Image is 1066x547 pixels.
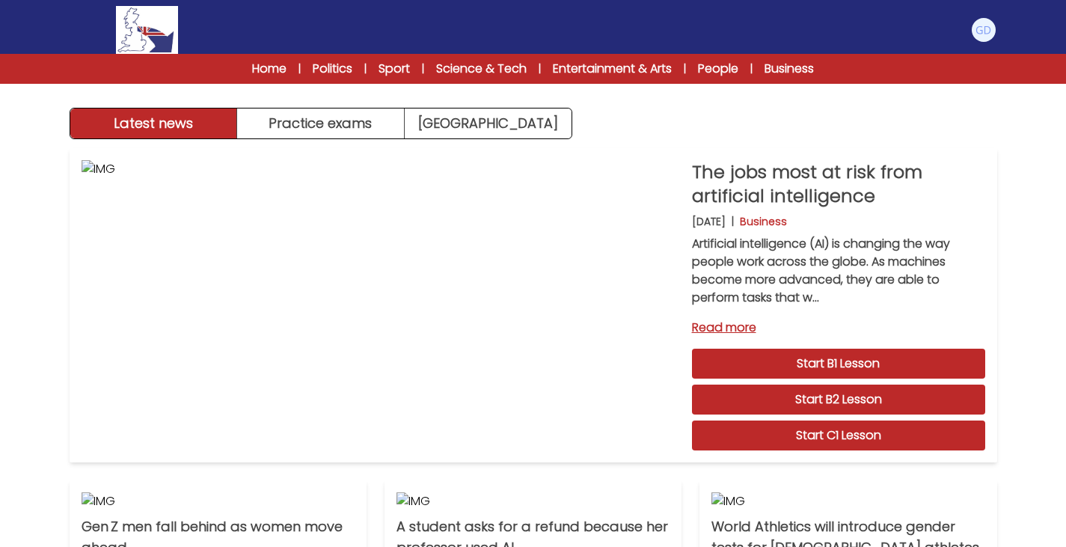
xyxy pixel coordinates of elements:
[692,385,985,415] a: Start B2 Lesson
[364,61,367,76] span: |
[692,349,985,379] a: Start B1 Lesson
[116,6,177,54] img: Logo
[553,60,672,78] a: Entertainment & Arts
[740,214,787,229] p: Business
[82,160,680,450] img: IMG
[313,60,352,78] a: Politics
[422,61,424,76] span: |
[252,60,287,78] a: Home
[692,160,985,208] p: The jobs most at risk from artificial intelligence
[436,60,527,78] a: Science & Tech
[692,421,985,450] a: Start C1 Lesson
[405,109,572,138] a: [GEOGRAPHIC_DATA]
[684,61,686,76] span: |
[698,60,738,78] a: People
[692,319,985,337] a: Read more
[539,61,541,76] span: |
[732,214,734,229] b: |
[750,61,753,76] span: |
[765,60,814,78] a: Business
[298,61,301,76] span: |
[70,6,225,54] a: Logo
[692,214,726,229] p: [DATE]
[396,492,670,510] img: IMG
[711,492,984,510] img: IMG
[70,109,238,138] button: Latest news
[692,235,985,307] p: Artificial intelligence (AI) is changing the way people work across the globe. As machines become...
[379,60,410,78] a: Sport
[82,492,355,510] img: IMG
[972,18,996,42] img: Giovanni Delladio
[237,109,405,138] button: Practice exams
